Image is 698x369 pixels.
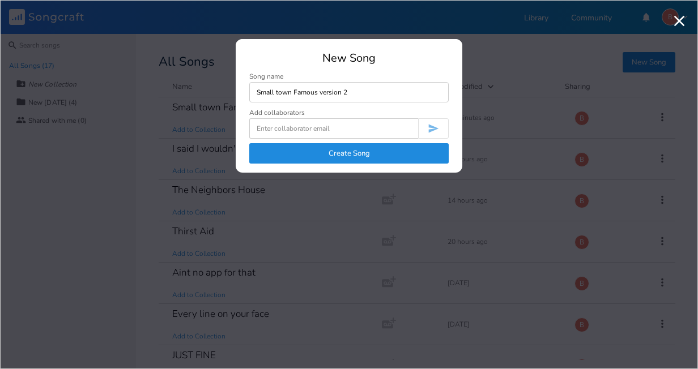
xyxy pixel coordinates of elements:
[418,118,449,139] button: Invite
[249,118,418,139] input: Enter collaborator email
[249,143,449,164] button: Create Song
[249,82,449,102] input: Enter song name
[249,109,305,116] div: Add collaborators
[249,53,449,64] div: New Song
[249,73,449,80] div: Song name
